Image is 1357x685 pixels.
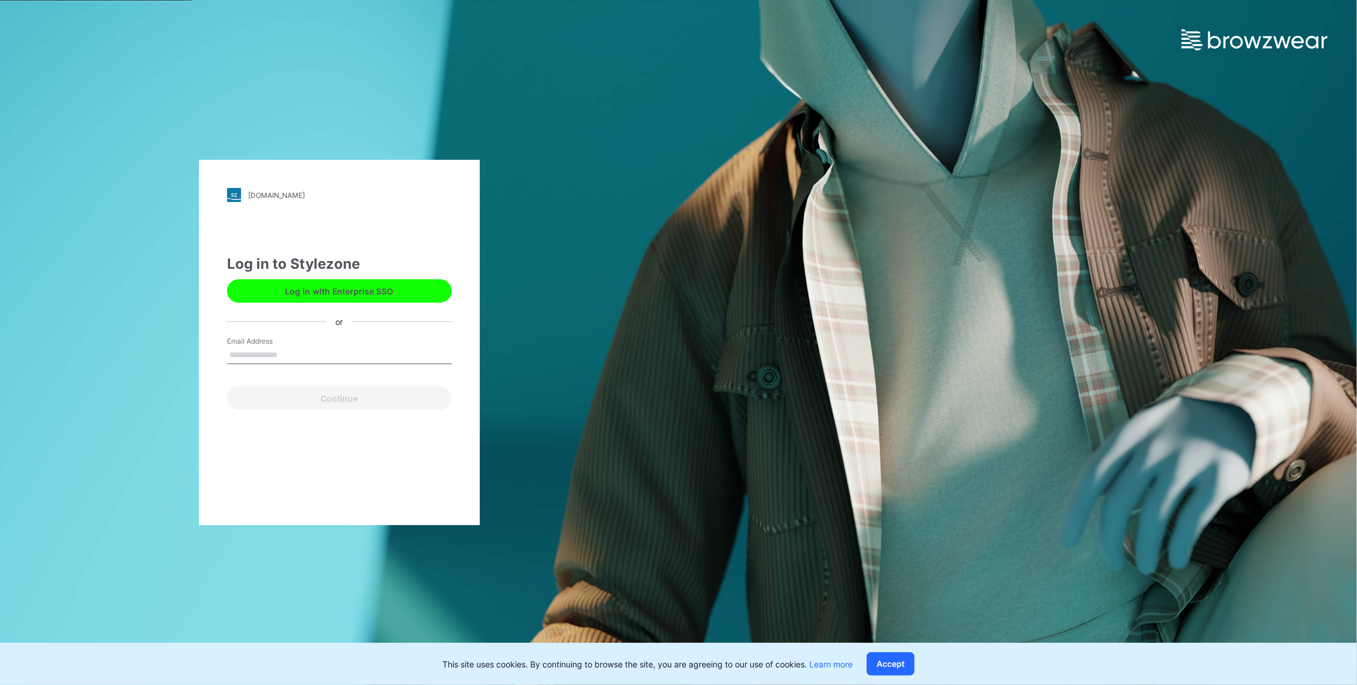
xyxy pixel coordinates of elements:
[227,254,452,275] div: Log in to Stylezone
[442,658,853,670] p: This site uses cookies. By continuing to browse the site, you are agreeing to our use of cookies.
[227,279,452,303] button: Log in with Enterprise SSO
[809,659,853,669] a: Learn more
[248,191,305,200] div: [DOMAIN_NAME]
[227,336,309,347] label: Email Address
[867,652,915,676] button: Accept
[227,188,241,202] img: stylezone-logo.562084cfcfab977791bfbf7441f1a819.svg
[1181,29,1328,50] img: browzwear-logo.e42bd6dac1945053ebaf764b6aa21510.svg
[227,188,452,202] a: [DOMAIN_NAME]
[326,316,352,328] div: or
